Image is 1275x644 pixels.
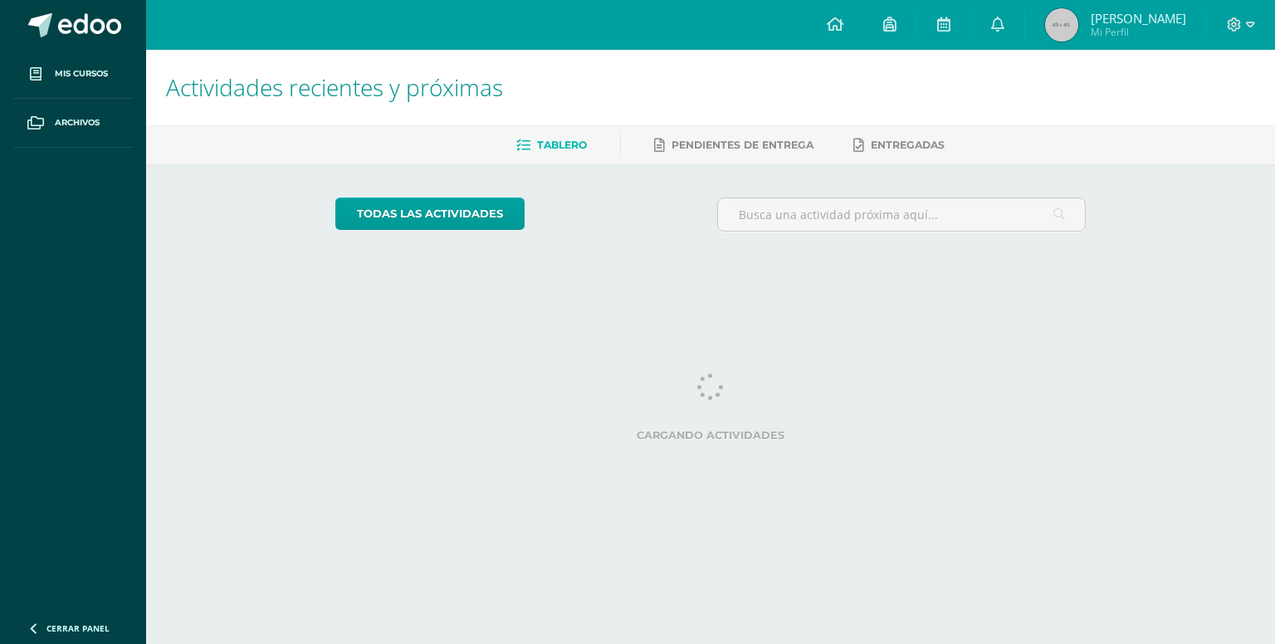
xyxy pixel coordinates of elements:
a: Mis cursos [13,50,133,99]
a: todas las Actividades [335,198,525,230]
input: Busca una actividad próxima aquí... [718,198,1086,231]
span: Tablero [537,139,587,151]
span: Mi Perfil [1091,25,1186,39]
span: Pendientes de entrega [672,139,813,151]
a: Pendientes de entrega [654,132,813,159]
label: Cargando actividades [335,429,1087,442]
span: [PERSON_NAME] [1091,10,1186,27]
span: Cerrar panel [46,622,110,634]
a: Tablero [516,132,587,159]
span: Entregadas [871,139,945,151]
span: Mis cursos [55,67,108,80]
a: Entregadas [853,132,945,159]
a: Archivos [13,99,133,148]
img: 45x45 [1045,8,1078,41]
span: Actividades recientes y próximas [166,71,503,103]
span: Archivos [55,116,100,129]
